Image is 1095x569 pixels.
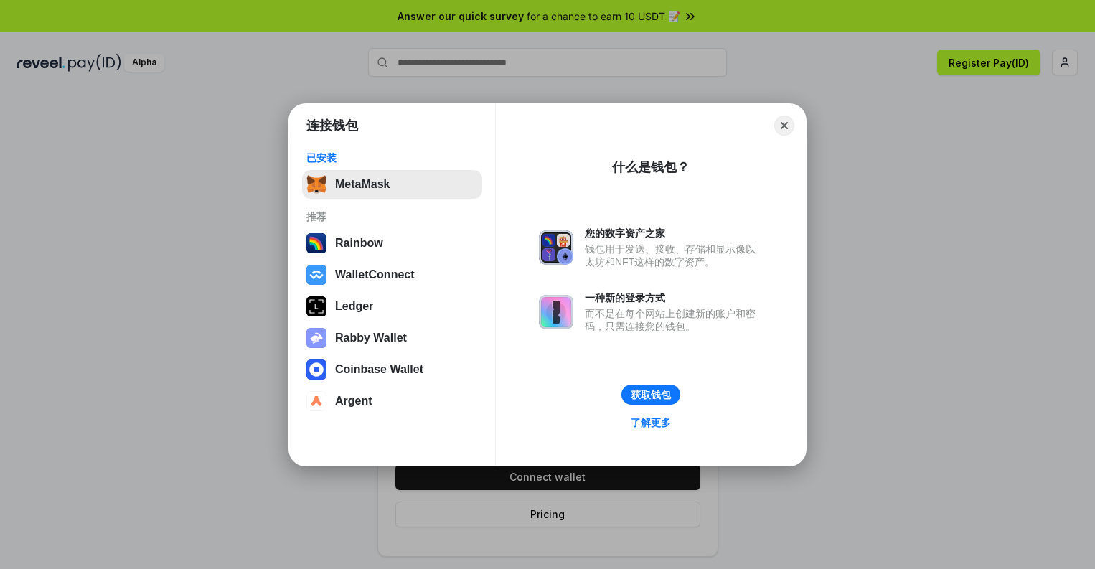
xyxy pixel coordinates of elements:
button: Ledger [302,292,482,321]
div: MetaMask [335,178,390,191]
img: svg+xml,%3Csvg%20fill%3D%22none%22%20height%3D%2233%22%20viewBox%3D%220%200%2035%2033%22%20width%... [306,174,326,194]
img: svg+xml,%3Csvg%20width%3D%2228%22%20height%3D%2228%22%20viewBox%3D%220%200%2028%2028%22%20fill%3D... [306,265,326,285]
img: svg+xml,%3Csvg%20xmlns%3D%22http%3A%2F%2Fwww.w3.org%2F2000%2Fsvg%22%20fill%3D%22none%22%20viewBox... [539,295,573,329]
div: 已安装 [306,151,478,164]
div: 了解更多 [631,416,671,429]
div: Rabby Wallet [335,331,407,344]
img: svg+xml,%3Csvg%20xmlns%3D%22http%3A%2F%2Fwww.w3.org%2F2000%2Fsvg%22%20fill%3D%22none%22%20viewBox... [539,230,573,265]
button: MetaMask [302,170,482,199]
div: WalletConnect [335,268,415,281]
div: Ledger [335,300,373,313]
div: 推荐 [306,210,478,223]
div: Rainbow [335,237,383,250]
div: 什么是钱包？ [612,159,690,176]
button: Rainbow [302,229,482,258]
div: 而不是在每个网站上创建新的账户和密码，只需连接您的钱包。 [585,307,763,333]
button: WalletConnect [302,260,482,289]
h1: 连接钱包 [306,117,358,134]
div: 钱包用于发送、接收、存储和显示像以太坊和NFT这样的数字资产。 [585,243,763,268]
div: 您的数字资产之家 [585,227,763,240]
button: 获取钱包 [621,385,680,405]
img: svg+xml,%3Csvg%20xmlns%3D%22http%3A%2F%2Fwww.w3.org%2F2000%2Fsvg%22%20fill%3D%22none%22%20viewBox... [306,328,326,348]
button: Coinbase Wallet [302,355,482,384]
img: svg+xml,%3Csvg%20width%3D%2228%22%20height%3D%2228%22%20viewBox%3D%220%200%2028%2028%22%20fill%3D... [306,391,326,411]
button: Rabby Wallet [302,324,482,352]
a: 了解更多 [622,413,680,432]
div: 一种新的登录方式 [585,291,763,304]
img: svg+xml,%3Csvg%20xmlns%3D%22http%3A%2F%2Fwww.w3.org%2F2000%2Fsvg%22%20width%3D%2228%22%20height%3... [306,296,326,316]
img: svg+xml,%3Csvg%20width%3D%22120%22%20height%3D%22120%22%20viewBox%3D%220%200%20120%20120%22%20fil... [306,233,326,253]
div: Argent [335,395,372,408]
button: Close [774,116,794,136]
div: 获取钱包 [631,388,671,401]
button: Argent [302,387,482,415]
img: svg+xml,%3Csvg%20width%3D%2228%22%20height%3D%2228%22%20viewBox%3D%220%200%2028%2028%22%20fill%3D... [306,359,326,380]
div: Coinbase Wallet [335,363,423,376]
